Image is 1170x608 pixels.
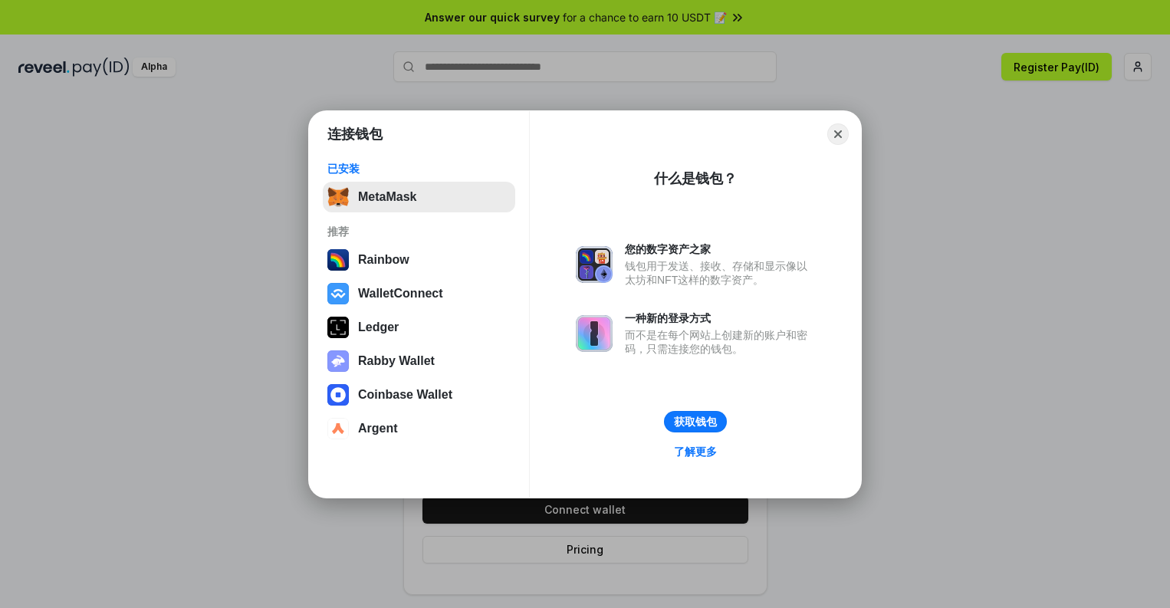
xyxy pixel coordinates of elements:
div: 已安装 [327,162,511,176]
img: svg+xml,%3Csvg%20width%3D%2228%22%20height%3D%2228%22%20viewBox%3D%220%200%2028%2028%22%20fill%3D... [327,384,349,406]
div: Coinbase Wallet [358,388,452,402]
button: WalletConnect [323,278,515,309]
img: svg+xml,%3Csvg%20xmlns%3D%22http%3A%2F%2Fwww.w3.org%2F2000%2Fsvg%22%20fill%3D%22none%22%20viewBox... [576,246,613,283]
div: 了解更多 [674,445,717,458]
img: svg+xml,%3Csvg%20width%3D%22120%22%20height%3D%22120%22%20viewBox%3D%220%200%20120%20120%22%20fil... [327,249,349,271]
div: 推荐 [327,225,511,238]
img: svg+xml,%3Csvg%20xmlns%3D%22http%3A%2F%2Fwww.w3.org%2F2000%2Fsvg%22%20fill%3D%22none%22%20viewBox... [327,350,349,372]
div: MetaMask [358,190,416,204]
div: Argent [358,422,398,435]
div: 一种新的登录方式 [625,311,815,325]
div: Rainbow [358,253,409,267]
img: svg+xml,%3Csvg%20xmlns%3D%22http%3A%2F%2Fwww.w3.org%2F2000%2Fsvg%22%20width%3D%2228%22%20height%3... [327,317,349,338]
button: Rabby Wallet [323,346,515,376]
div: Ledger [358,320,399,334]
button: Rainbow [323,245,515,275]
div: 什么是钱包？ [654,169,737,188]
button: Close [827,123,849,145]
img: svg+xml,%3Csvg%20xmlns%3D%22http%3A%2F%2Fwww.w3.org%2F2000%2Fsvg%22%20fill%3D%22none%22%20viewBox... [576,315,613,352]
h1: 连接钱包 [327,125,383,143]
a: 了解更多 [665,442,726,462]
div: 而不是在每个网站上创建新的账户和密码，只需连接您的钱包。 [625,328,815,356]
div: 钱包用于发送、接收、存储和显示像以太坊和NFT这样的数字资产。 [625,259,815,287]
button: MetaMask [323,182,515,212]
img: svg+xml,%3Csvg%20fill%3D%22none%22%20height%3D%2233%22%20viewBox%3D%220%200%2035%2033%22%20width%... [327,186,349,208]
button: Ledger [323,312,515,343]
button: 获取钱包 [664,411,727,432]
button: Argent [323,413,515,444]
div: Rabby Wallet [358,354,435,368]
button: Coinbase Wallet [323,380,515,410]
div: 获取钱包 [674,415,717,429]
img: svg+xml,%3Csvg%20width%3D%2228%22%20height%3D%2228%22%20viewBox%3D%220%200%2028%2028%22%20fill%3D... [327,418,349,439]
div: 您的数字资产之家 [625,242,815,256]
div: WalletConnect [358,287,443,301]
img: svg+xml,%3Csvg%20width%3D%2228%22%20height%3D%2228%22%20viewBox%3D%220%200%2028%2028%22%20fill%3D... [327,283,349,304]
